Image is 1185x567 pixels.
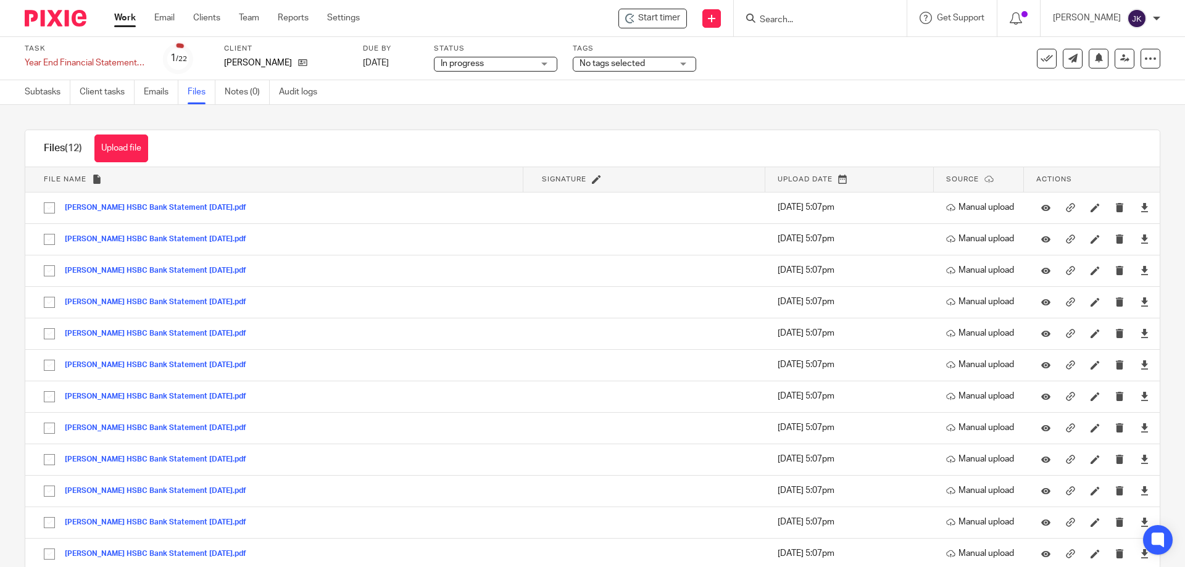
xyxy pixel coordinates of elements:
label: Task [25,44,148,54]
input: Select [38,259,61,283]
img: svg%3E [1127,9,1147,28]
a: Reports [278,12,309,24]
a: Download [1140,327,1149,339]
a: Download [1140,421,1149,434]
button: [PERSON_NAME] HSBC Bank Statement [DATE].pdf [65,267,256,275]
input: Select [38,228,61,251]
a: Client tasks [80,80,135,104]
span: Start timer [638,12,680,25]
a: Clients [193,12,220,24]
label: Tags [573,44,696,54]
a: Emails [144,80,178,104]
span: [DATE] [363,59,389,67]
p: Manual upload [946,233,1018,245]
p: [DATE] 5:07pm [778,484,928,497]
p: [DATE] 5:07pm [778,516,928,528]
button: [PERSON_NAME] HSBC Bank Statement [DATE].pdf [65,424,256,432]
p: Manual upload [946,327,1018,339]
p: Manual upload [946,358,1018,371]
p: Manual upload [946,264,1018,276]
input: Select [38,479,61,503]
p: Manual upload [946,453,1018,465]
div: Williams, Luisa - Year End Financial Statements & Tax Return - Self Employed [618,9,687,28]
p: [DATE] 5:07pm [778,390,928,402]
p: [DATE] 5:07pm [778,201,928,213]
p: Manual upload [946,390,1018,402]
img: Pixie [25,10,86,27]
span: In progress [441,59,484,68]
input: Select [38,385,61,408]
div: Year End Financial Statements & Tax Return - Self Employed [25,57,148,69]
p: [PERSON_NAME] [1053,12,1121,24]
input: Select [38,322,61,346]
button: [PERSON_NAME] HSBC Bank Statement [DATE].pdf [65,392,256,401]
p: [DATE] 5:07pm [778,358,928,371]
p: [DATE] 5:07pm [778,233,928,245]
a: Download [1140,516,1149,528]
span: Upload date [778,176,833,183]
input: Select [38,542,61,566]
button: [PERSON_NAME] HSBC Bank Statement [DATE].pdf [65,298,256,307]
a: Team [239,12,259,24]
div: Year End Financial Statements &amp; Tax Return - Self Employed [25,57,148,69]
input: Search [759,15,870,26]
a: Files [188,80,215,104]
small: /22 [176,56,187,62]
label: Due by [363,44,418,54]
button: [PERSON_NAME] HSBC Bank Statement [DATE].pdf [65,455,256,464]
div: 1 [170,51,187,65]
button: [PERSON_NAME] HSBC Bank Statement [DATE].pdf [65,487,256,495]
input: Select [38,291,61,314]
p: [DATE] 5:07pm [778,264,928,276]
p: Manual upload [946,421,1018,434]
p: Manual upload [946,484,1018,497]
input: Select [38,448,61,471]
p: Manual upload [946,547,1018,560]
a: Download [1140,296,1149,308]
button: [PERSON_NAME] HSBC Bank Statement [DATE].pdf [65,235,256,244]
p: Manual upload [946,516,1018,528]
button: [PERSON_NAME] HSBC Bank Statement [DATE].pdf [65,329,256,338]
a: Download [1140,547,1149,560]
p: [DATE] 5:07pm [778,547,928,560]
h1: Files [44,142,82,155]
button: Upload file [94,135,148,162]
p: [DATE] 5:07pm [778,421,928,434]
a: Settings [327,12,360,24]
a: Download [1140,390,1149,402]
button: [PERSON_NAME] HSBC Bank Statement [DATE].pdf [65,361,256,370]
a: Download [1140,233,1149,245]
a: Download [1140,484,1149,497]
a: Work [114,12,136,24]
span: Get Support [937,14,984,22]
span: Signature [542,176,586,183]
span: No tags selected [580,59,645,68]
p: [DATE] 5:07pm [778,453,928,465]
a: Download [1140,358,1149,371]
a: Download [1140,201,1149,213]
input: Select [38,416,61,440]
p: [DATE] 5:07pm [778,296,928,308]
label: Status [434,44,557,54]
a: Audit logs [279,80,326,104]
p: Manual upload [946,296,1018,308]
span: File name [44,176,86,183]
a: Subtasks [25,80,70,104]
input: Select [38,354,61,377]
span: (12) [65,143,82,153]
input: Select [38,196,61,220]
p: [PERSON_NAME] [224,57,292,69]
a: Email [154,12,175,24]
button: [PERSON_NAME] HSBC Bank Statement [DATE].pdf [65,204,256,212]
a: Download [1140,453,1149,465]
button: [PERSON_NAME] HSBC Bank Statement [DATE].pdf [65,518,256,527]
span: Source [946,176,979,183]
input: Select [38,511,61,534]
p: Manual upload [946,201,1018,213]
button: [PERSON_NAME] HSBC Bank Statement [DATE].pdf [65,550,256,558]
a: Download [1140,264,1149,276]
label: Client [224,44,347,54]
span: Actions [1036,176,1072,183]
p: [DATE] 5:07pm [778,327,928,339]
a: Notes (0) [225,80,270,104]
